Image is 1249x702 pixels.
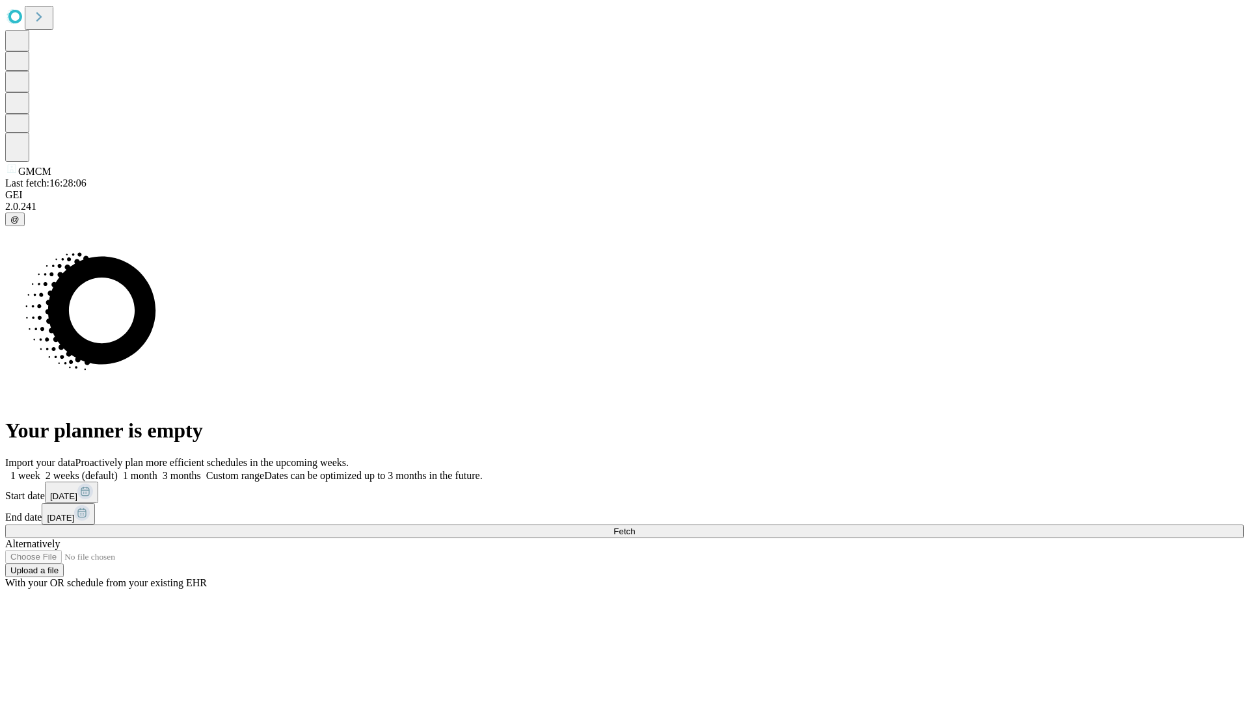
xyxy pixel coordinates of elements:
[75,457,349,468] span: Proactively plan more efficient schedules in the upcoming weeks.
[50,491,77,501] span: [DATE]
[5,503,1244,525] div: End date
[5,201,1244,213] div: 2.0.241
[5,213,25,226] button: @
[5,482,1244,503] div: Start date
[5,189,1244,201] div: GEI
[5,538,60,549] span: Alternatively
[10,470,40,481] span: 1 week
[5,177,87,188] span: Last fetch: 16:28:06
[42,503,95,525] button: [DATE]
[46,470,118,481] span: 2 weeks (default)
[5,525,1244,538] button: Fetch
[5,457,75,468] span: Import your data
[123,470,157,481] span: 1 month
[163,470,201,481] span: 3 months
[5,577,207,588] span: With your OR schedule from your existing EHR
[206,470,264,481] span: Custom range
[10,214,20,224] span: @
[5,564,64,577] button: Upload a file
[45,482,98,503] button: [DATE]
[5,419,1244,443] h1: Your planner is empty
[264,470,482,481] span: Dates can be optimized up to 3 months in the future.
[18,166,51,177] span: GMCM
[47,513,74,523] span: [DATE]
[613,526,635,536] span: Fetch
